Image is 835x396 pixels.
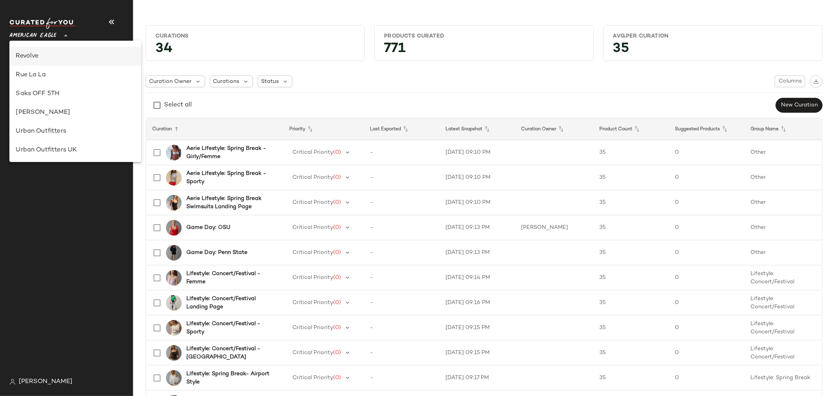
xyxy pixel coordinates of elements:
[439,165,515,190] td: [DATE] 09:10 PM
[439,290,515,315] td: [DATE] 09:16 PM
[19,377,72,387] span: [PERSON_NAME]
[607,43,819,58] div: 35
[333,300,341,306] span: (0)
[186,345,274,361] b: Lifestyle: Concert/Festival - [GEOGRAPHIC_DATA]
[439,265,515,290] td: [DATE] 09:14 PM
[744,165,822,190] td: Other
[333,325,341,331] span: (0)
[613,32,813,40] div: Avg.per Curation
[333,225,341,230] span: (0)
[186,223,230,232] b: Game Day: OSU
[9,18,76,29] img: cfy_white_logo.C9jOOHJF.svg
[146,118,283,140] th: Curation
[333,375,341,381] span: (0)
[439,365,515,391] td: [DATE] 09:17 PM
[333,250,341,256] span: (0)
[593,215,669,240] td: 35
[669,190,744,215] td: 0
[515,118,593,140] th: Curation Owner
[744,315,822,340] td: Lifestyle: Concert/Festival
[166,370,182,386] img: 1455_2594_050_of
[292,225,333,230] span: Critical Priority
[292,350,333,356] span: Critical Priority
[16,52,135,61] div: Revolve
[364,340,439,365] td: -
[16,146,135,155] div: Urban Outfitters UK
[333,350,341,356] span: (0)
[364,365,439,391] td: -
[813,79,819,84] img: svg%3e
[669,240,744,265] td: 0
[261,77,279,86] span: Status
[669,315,744,340] td: 0
[593,340,669,365] td: 35
[186,295,274,311] b: Lifestyle: Concert/Festival Landing Page
[364,140,439,165] td: -
[439,340,515,365] td: [DATE] 09:15 PM
[778,78,802,85] span: Columns
[16,108,135,117] div: [PERSON_NAME]
[669,290,744,315] td: 0
[593,290,669,315] td: 35
[16,89,135,99] div: Saks OFF 5TH
[669,365,744,391] td: 0
[292,300,333,306] span: Critical Priority
[439,315,515,340] td: [DATE] 09:15 PM
[292,375,333,381] span: Critical Priority
[775,76,805,87] button: Columns
[186,270,274,286] b: Lifestyle: Concert/Festival - Femme
[292,250,333,256] span: Critical Priority
[166,270,182,286] img: 2351_6057_577_of
[292,175,333,180] span: Critical Priority
[213,77,240,86] span: Curations
[9,379,16,385] img: svg%3e
[439,190,515,215] td: [DATE] 09:10 PM
[593,365,669,391] td: 35
[439,215,515,240] td: [DATE] 09:13 PM
[283,118,364,140] th: Priority
[166,320,182,336] img: 0301_6079_106_of
[364,290,439,315] td: -
[164,101,192,110] div: Select all
[166,345,182,361] img: 0358_6071_200_of
[166,220,182,236] img: 0358_6260_600_of
[364,118,439,140] th: Last Exported
[515,215,593,240] td: [PERSON_NAME]
[166,170,182,185] img: 5494_3646_012_of
[744,140,822,165] td: Other
[364,165,439,190] td: -
[669,118,744,140] th: Suggested Products
[744,365,822,391] td: Lifestyle: Spring Break
[149,77,191,86] span: Curation Owner
[292,149,333,155] span: Critical Priority
[593,240,669,265] td: 35
[744,215,822,240] td: Other
[364,190,439,215] td: -
[364,315,439,340] td: -
[744,340,822,365] td: Lifestyle: Concert/Festival
[186,169,274,186] b: Aerie Lifestyle: Spring Break - Sporty
[292,275,333,281] span: Critical Priority
[384,32,584,40] div: Products Curated
[186,248,247,257] b: Game Day: Penn State
[593,165,669,190] td: 35
[333,175,341,180] span: (0)
[669,265,744,290] td: 0
[292,200,333,205] span: Critical Priority
[593,265,669,290] td: 35
[669,140,744,165] td: 0
[155,32,355,40] div: Curations
[669,340,744,365] td: 0
[333,275,341,281] span: (0)
[16,127,135,136] div: Urban Outfitters
[439,140,515,165] td: [DATE] 09:10 PM
[744,290,822,315] td: Lifestyle: Concert/Festival
[186,370,274,386] b: Lifestyle: Spring Break- Airport Style
[9,27,56,41] span: American Eagle
[166,195,182,211] img: 0751_6009_073_of
[333,149,341,155] span: (0)
[9,41,141,162] div: undefined-list
[186,144,274,161] b: Aerie Lifestyle: Spring Break - Girly/Femme
[378,43,590,58] div: 771
[166,295,182,311] img: 2161_1707_345_of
